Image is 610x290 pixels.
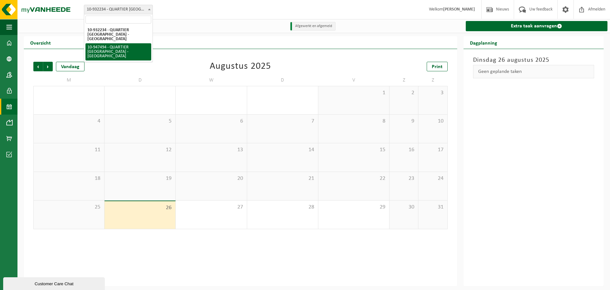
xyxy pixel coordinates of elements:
span: 14 [250,146,315,153]
li: 10-947494 - QUARTIER [GEOGRAPHIC_DATA] - [GEOGRAPHIC_DATA] [85,43,151,60]
div: Augustus 2025 [210,62,271,71]
td: W [176,74,247,86]
span: 26 [108,204,172,211]
span: 24 [422,175,444,182]
td: Z [390,74,418,86]
span: 21 [250,175,315,182]
span: 25 [37,204,101,211]
span: 16 [393,146,415,153]
h2: Overzicht [24,36,57,49]
span: 15 [322,146,386,153]
td: D [247,74,318,86]
span: 22 [322,175,386,182]
span: 30 [393,204,415,211]
span: Volgende [43,62,53,71]
span: 7 [250,118,315,125]
td: D [105,74,176,86]
span: 3 [422,89,444,96]
span: 20 [179,175,243,182]
span: 5 [108,118,172,125]
span: 10 [422,118,444,125]
td: Z [418,74,447,86]
h2: Dagplanning [464,36,504,49]
li: Afgewerkt en afgemeld [290,22,335,31]
span: 19 [108,175,172,182]
span: 31 [422,204,444,211]
h3: Dinsdag 26 augustus 2025 [473,55,594,65]
td: V [318,74,390,86]
span: 23 [393,175,415,182]
span: 12 [108,146,172,153]
span: 2 [393,89,415,96]
div: Vandaag [56,62,85,71]
span: 13 [179,146,243,153]
span: 9 [393,118,415,125]
a: Extra taak aanvragen [466,21,607,31]
span: 18 [37,175,101,182]
span: 8 [322,118,386,125]
td: M [33,74,105,86]
span: 29 [322,204,386,211]
span: Print [432,64,443,69]
span: Vorige [33,62,43,71]
span: 6 [179,118,243,125]
iframe: chat widget [3,276,106,290]
li: 10-932234 - QUARTIER [GEOGRAPHIC_DATA] - [GEOGRAPHIC_DATA] [85,26,151,43]
span: 4 [37,118,101,125]
span: 11 [37,146,101,153]
span: 27 [179,204,243,211]
div: Geen geplande taken [473,65,594,78]
a: Print [427,62,448,71]
span: 1 [322,89,386,96]
span: 10-932234 - QUARTIER NV - EKE [84,5,152,14]
strong: [PERSON_NAME] [443,7,475,12]
span: 28 [250,204,315,211]
span: 17 [422,146,444,153]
